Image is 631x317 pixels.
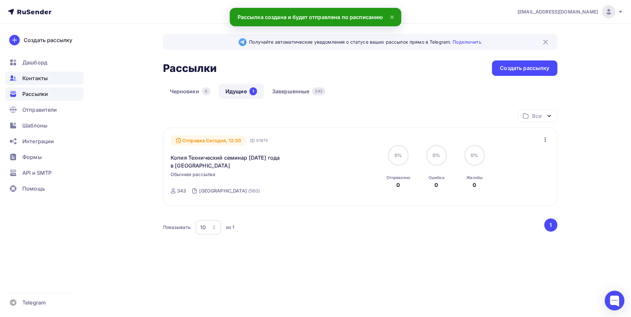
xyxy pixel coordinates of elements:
div: 343 [177,188,186,194]
div: 10 [200,223,206,231]
div: Все [532,112,541,120]
span: 0% [432,152,440,158]
a: Шаблоны [5,119,83,132]
span: Получайте автоматические уведомления о статусе ваших рассылок прямо в Telegram. [249,39,481,45]
h2: Рассылки [163,62,217,75]
span: Интеграции [22,137,54,145]
img: Telegram [239,38,246,46]
div: Показывать [163,224,191,231]
a: Копия Технический семинар [DATE] года в [GEOGRAPHIC_DATA] [171,154,283,170]
a: Дашборд [5,56,83,69]
div: 0 [473,181,476,189]
button: Go to page 1 [544,218,557,232]
a: Завершенные242 [265,84,332,99]
span: API и SMTP [22,169,52,177]
div: из 1 [226,224,235,231]
a: Формы [5,150,83,164]
a: Рассылки [5,87,83,101]
a: Контакты [5,72,83,85]
span: Обычная рассылка [171,171,215,178]
div: 0 [434,181,438,189]
span: Отправители [22,106,57,114]
div: 1 [249,87,257,95]
div: Жалобы [466,175,482,180]
div: 0 [396,181,400,189]
div: Отправлено [386,175,410,180]
span: Telegram [22,299,46,306]
div: 0 [202,87,210,95]
span: 0% [394,152,402,158]
div: Ошибки [429,175,444,180]
span: 0% [471,152,478,158]
span: Контакты [22,74,48,82]
div: Создать рассылку [500,64,549,72]
div: (560) [248,188,260,194]
a: [GEOGRAPHIC_DATA] (560) [199,186,261,196]
a: Отправители [5,103,83,116]
span: Шаблоны [22,122,47,129]
a: [EMAIL_ADDRESS][DOMAIN_NAME] [518,5,623,18]
span: Дашборд [22,58,47,66]
div: [GEOGRAPHIC_DATA] [199,188,246,194]
a: Идущие1 [219,84,264,99]
div: Отправка Сегодня, 12:30 [171,135,246,146]
div: Создать рассылку [24,36,72,44]
button: Все [518,109,557,122]
a: Подключить [453,39,481,45]
span: Формы [22,153,42,161]
span: Помощь [22,185,45,192]
div: 242 [312,87,325,95]
ul: Pagination [543,218,557,232]
span: ID [250,137,255,144]
span: 61875 [256,137,268,144]
span: Рассылки [22,90,48,98]
a: Черновики0 [163,84,217,99]
button: 10 [195,220,222,235]
span: [EMAIL_ADDRESS][DOMAIN_NAME] [518,9,598,15]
